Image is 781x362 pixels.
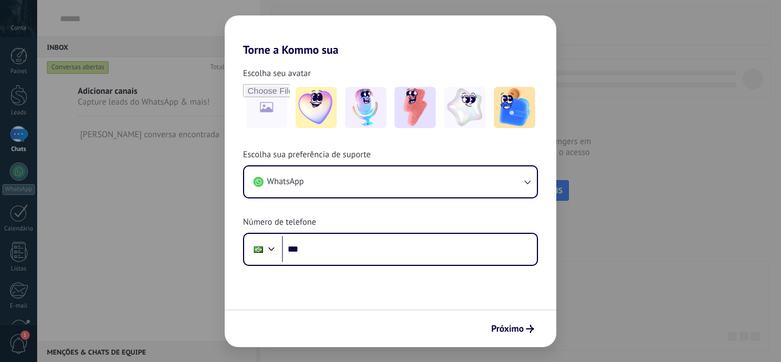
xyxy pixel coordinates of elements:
span: Escolha sua preferência de suporte [243,149,370,161]
h2: Torne a Kommo sua [225,15,556,57]
span: Escolha seu avatar [243,68,311,79]
img: -2.jpeg [345,87,386,128]
img: -3.jpeg [395,87,436,128]
div: Brazil: + 55 [248,237,269,261]
button: Próximo [486,319,539,339]
img: -5.jpeg [494,87,535,128]
img: -1.jpeg [296,87,337,128]
span: WhatsApp [267,176,304,188]
span: Número de telefone [243,217,316,228]
button: WhatsApp [244,166,537,197]
span: Próximo [491,325,524,333]
img: -4.jpeg [444,87,485,128]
